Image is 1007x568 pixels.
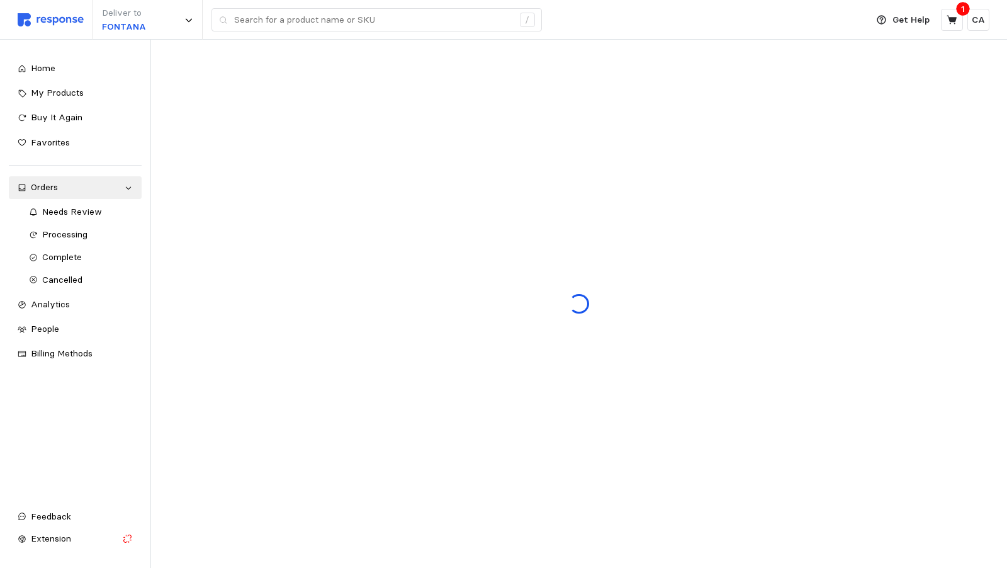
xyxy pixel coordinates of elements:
[102,20,146,34] p: FONTANA
[42,251,82,263] span: Complete
[9,343,142,365] a: Billing Methods
[967,9,989,31] button: CA
[31,181,120,195] div: Orders
[9,506,142,528] button: Feedback
[961,2,965,16] p: 1
[42,229,87,240] span: Processing
[31,533,71,544] span: Extension
[9,318,142,341] a: People
[520,13,535,28] div: /
[31,137,70,148] span: Favorites
[234,9,513,31] input: Search for a product name or SKU
[20,269,142,292] a: Cancelled
[42,206,102,217] span: Needs Review
[31,87,84,98] span: My Products
[972,13,985,27] p: CA
[31,298,70,310] span: Analytics
[42,274,82,285] span: Cancelled
[31,62,55,74] span: Home
[18,13,84,26] img: svg%3e
[31,323,59,334] span: People
[9,57,142,80] a: Home
[20,201,142,224] a: Needs Review
[9,176,142,199] a: Orders
[20,224,142,246] a: Processing
[31,111,82,123] span: Buy It Again
[31,511,71,522] span: Feedback
[892,13,930,27] p: Get Help
[9,528,142,550] button: Extension
[9,132,142,154] a: Favorites
[20,246,142,269] a: Complete
[869,8,937,32] button: Get Help
[9,293,142,316] a: Analytics
[9,106,142,129] a: Buy It Again
[31,348,93,359] span: Billing Methods
[9,82,142,105] a: My Products
[102,6,146,20] p: Deliver to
